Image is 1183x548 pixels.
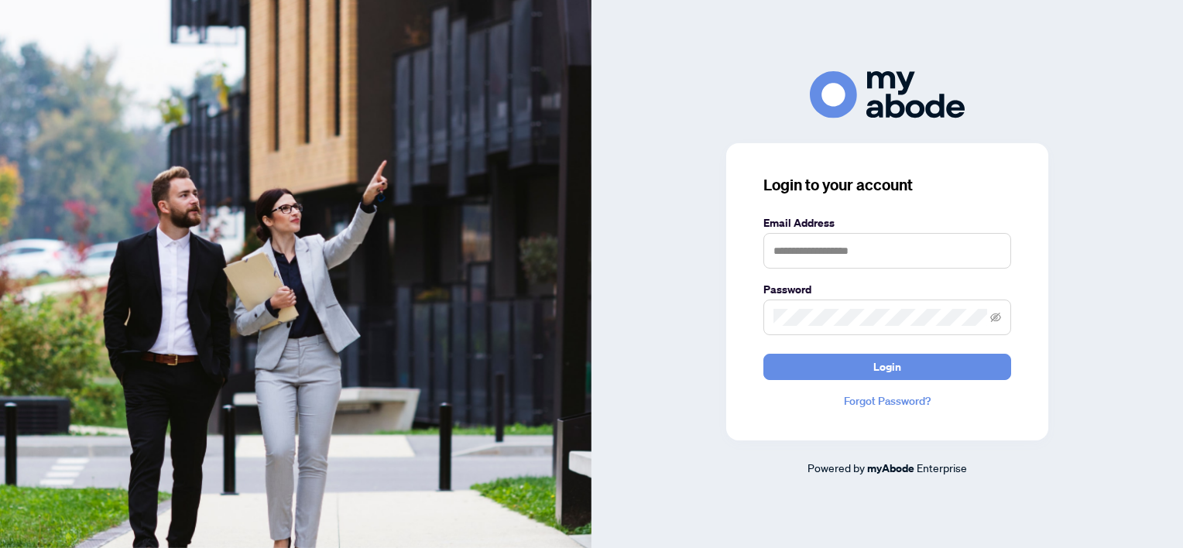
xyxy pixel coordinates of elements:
[763,174,1011,196] h3: Login to your account
[917,461,967,474] span: Enterprise
[763,354,1011,380] button: Login
[990,312,1001,323] span: eye-invisible
[873,354,901,379] span: Login
[763,392,1011,409] a: Forgot Password?
[763,214,1011,231] label: Email Address
[867,460,914,477] a: myAbode
[808,461,865,474] span: Powered by
[763,281,1011,298] label: Password
[810,71,965,118] img: ma-logo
